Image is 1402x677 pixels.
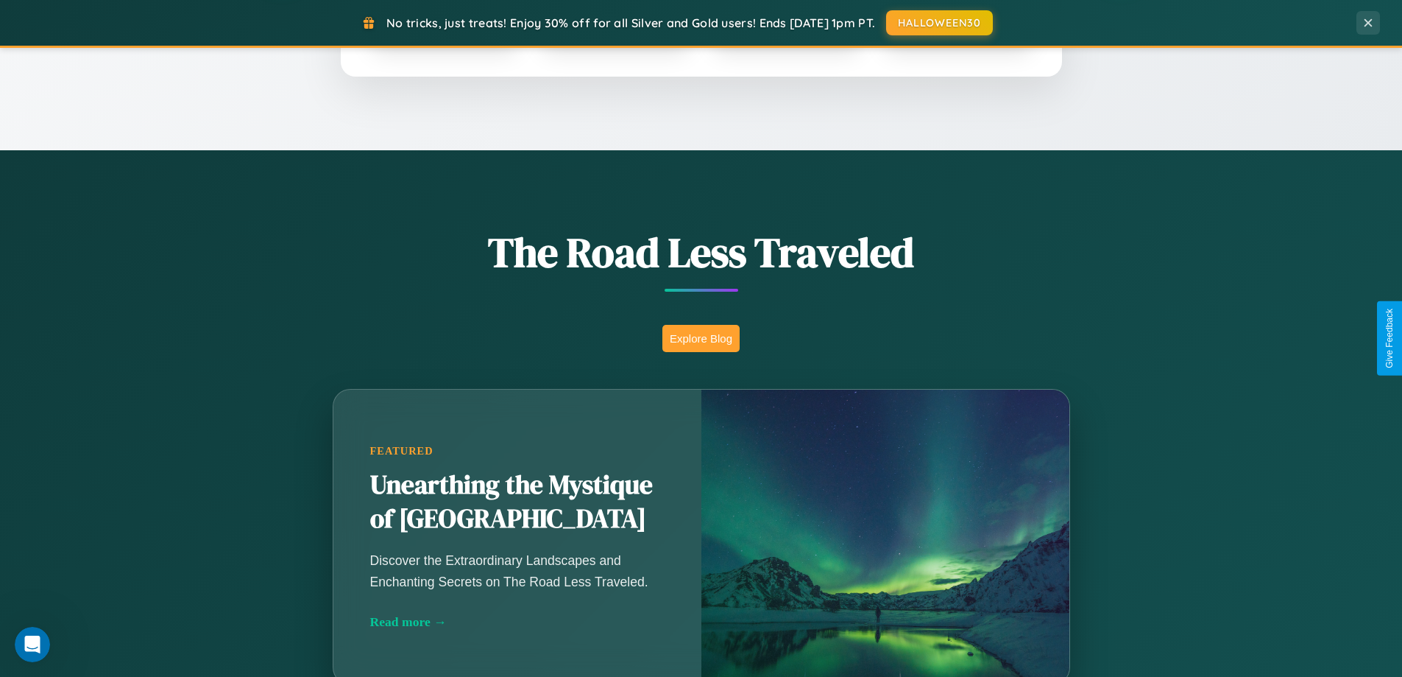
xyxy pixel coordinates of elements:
span: No tricks, just treats! Enjoy 30% off for all Silver and Gold users! Ends [DATE] 1pm PT. [386,15,875,30]
div: Read more → [370,614,665,630]
h1: The Road Less Traveled [260,224,1143,281]
div: Give Feedback [1384,309,1395,368]
div: Featured [370,445,665,457]
button: HALLOWEEN30 [886,10,993,35]
p: Discover the Extraordinary Landscapes and Enchanting Secrets on The Road Less Traveled. [370,550,665,592]
iframe: Intercom live chat [15,627,50,662]
h2: Unearthing the Mystique of [GEOGRAPHIC_DATA] [370,469,665,536]
button: Explore Blog [662,325,740,352]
